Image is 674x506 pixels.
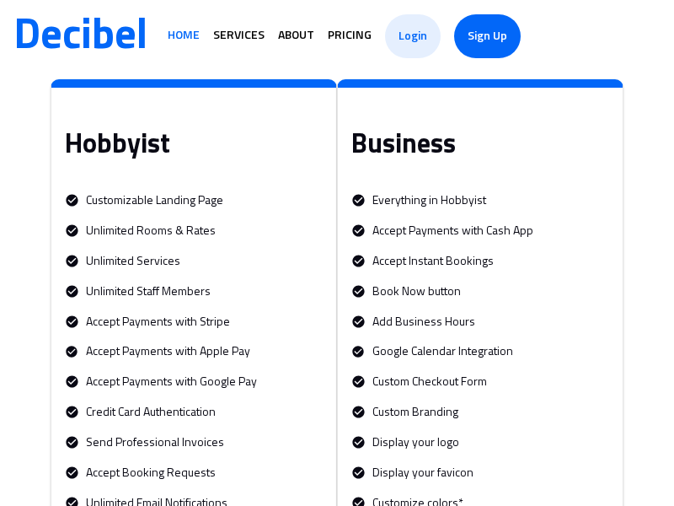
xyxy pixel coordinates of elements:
[13,15,147,57] span: Decibel
[13,16,147,57] a: Decibel
[206,20,271,52] a: Services
[454,14,521,58] a: Sign Up
[372,195,486,207] span: Everything in Hobbyist
[399,19,427,53] span: Login
[385,14,441,58] a: Login
[372,316,475,328] span: Add Business Hours
[372,256,494,267] span: Accept Instant Bookings
[86,346,250,358] span: Accept Payments with Apple Pay
[86,225,216,237] span: Unlimited Rooms & Rates
[372,437,459,449] span: Display your logo
[372,286,461,298] span: Book Now button
[86,467,216,479] span: Accept Booking Requests
[351,132,456,159] span: Business
[372,406,458,418] span: Custom Branding
[468,19,507,53] span: Sign Up
[86,286,211,298] span: Unlimited Staff Members
[372,467,473,479] span: Display your favicon
[168,30,200,41] span: Home
[86,437,224,449] span: Send Professional Invoices
[86,195,223,207] span: Customizable Landing Page
[321,20,378,52] a: Pricing
[271,20,321,52] a: About
[372,346,513,358] span: Google Calendar Integration
[86,316,230,328] span: Accept Payments with Stripe
[86,406,216,418] span: Credit Card Authentication
[372,225,533,237] span: Accept Payments with Cash App
[65,132,170,159] span: Hobbyist
[447,7,527,65] a: Sign Up
[278,30,314,41] span: About
[328,30,372,41] span: Pricing
[86,256,180,267] span: Unlimited Services
[86,376,257,388] span: Accept Payments with Google Pay
[213,30,265,41] span: Services
[378,7,447,65] a: Login
[372,376,487,388] span: Custom Checkout Form
[161,20,206,52] a: Home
